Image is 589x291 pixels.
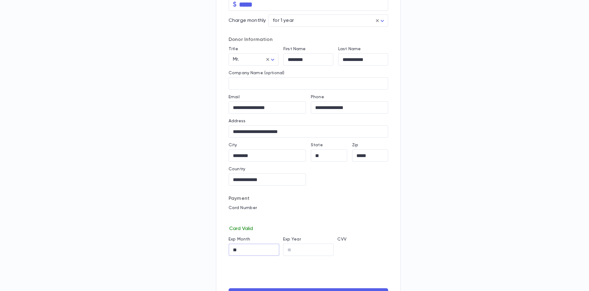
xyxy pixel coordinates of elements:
p: Card Valid [229,224,388,232]
label: City [229,143,237,148]
p: Card Number [229,205,388,210]
div: Mr. [229,54,278,66]
p: Charge monthly [229,18,266,24]
label: Country [229,167,245,172]
iframe: card [229,212,388,224]
p: Donor Information [229,37,388,43]
iframe: cvv [337,244,388,256]
label: Company Name (optional) [229,71,284,75]
label: Phone [311,95,324,99]
p: $ [233,2,237,8]
label: Exp Month [229,237,250,242]
label: Title [229,46,238,51]
label: First Name [283,46,306,51]
span: for 1 year [273,18,294,23]
label: Exp Year [283,237,301,242]
div: for 1 year [268,15,388,27]
label: Last Name [338,46,361,51]
label: State [311,143,323,148]
p: CVV [337,237,388,242]
label: Email [229,95,240,99]
label: Address [229,119,246,123]
span: Mr. [233,57,239,62]
p: Payment [229,196,388,202]
label: Zip [352,143,358,148]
